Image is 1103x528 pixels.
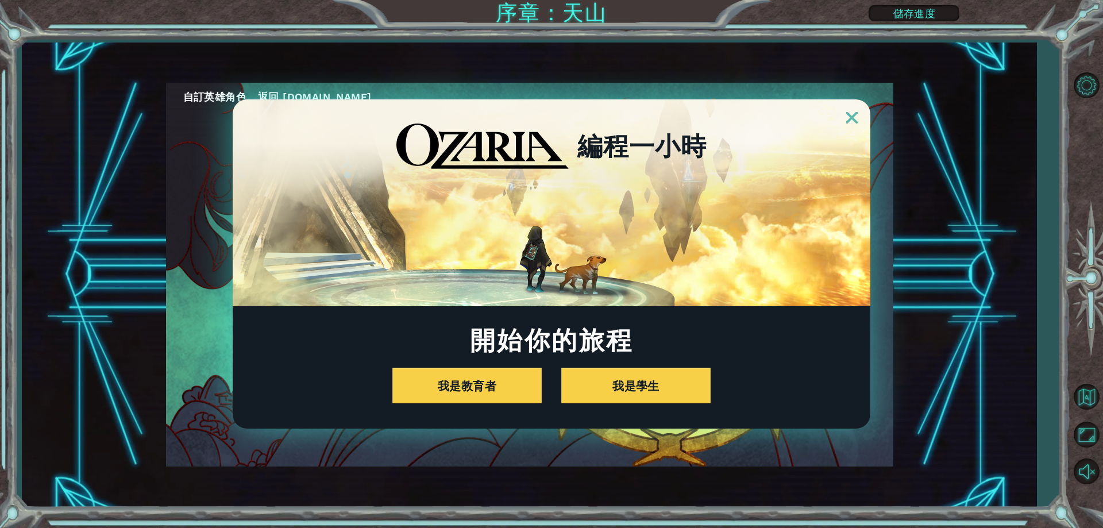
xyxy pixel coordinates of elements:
[577,136,706,157] h2: 編程一小時
[396,124,569,169] img: blackOzariaWordmark.png
[392,368,542,403] button: 我是教育者
[561,368,711,403] button: 我是學生
[846,112,858,124] img: ExitButton_Dusk.png
[233,327,870,350] h1: 開始你的旅程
